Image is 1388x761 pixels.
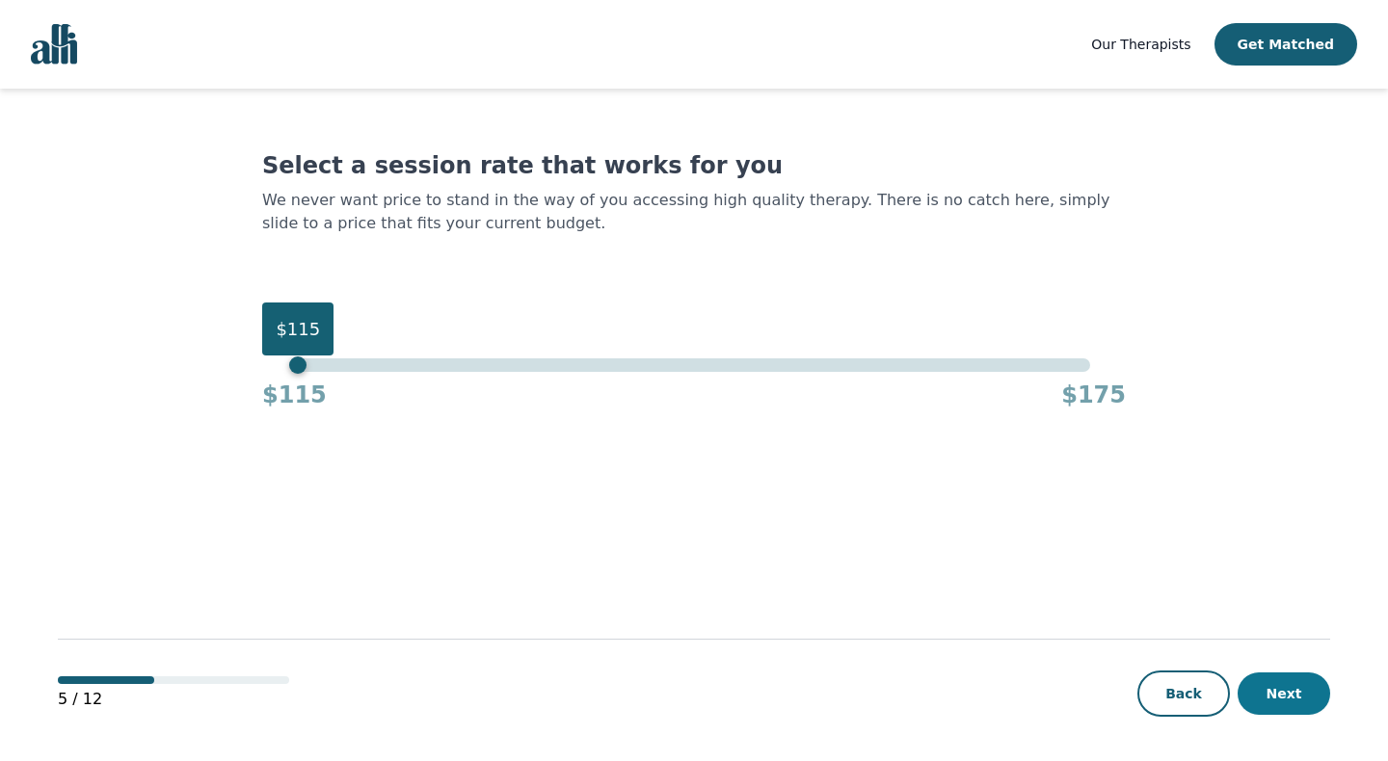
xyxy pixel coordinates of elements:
h4: $175 [1061,380,1126,410]
a: Our Therapists [1091,33,1190,56]
div: $115 [262,302,334,355]
p: 5 / 12 [58,688,289,711]
h1: Select a session rate that works for you [262,150,1126,181]
button: Next [1238,672,1330,715]
button: Back [1137,670,1230,717]
img: alli logo [31,24,77,65]
span: Our Therapists [1091,37,1190,52]
p: We never want price to stand in the way of you accessing high quality therapy. There is no catch ... [262,189,1126,235]
h4: $115 [262,380,327,410]
button: Get Matched [1214,23,1357,66]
